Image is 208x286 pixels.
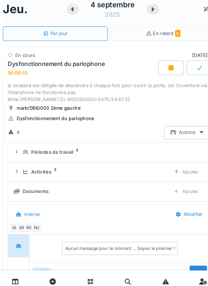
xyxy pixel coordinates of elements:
[167,36,172,43] span: 9
[146,37,172,42] span: En retard
[10,146,198,159] summary: Périodes de travail2
[16,107,77,114] div: marb/066/003 2ème gauche
[62,241,166,247] div: Aucun message pour le moment … Soyez le premier !
[15,57,34,64] div: En cours
[23,209,38,215] div: Interne
[10,165,198,178] summary: Activités2Ajouter
[23,220,33,229] div: RG
[7,75,27,80] div: 00:09:55
[7,86,201,106] div: la locataire est obligée de descendre à chaque fois pour ouvrir la porte, car l’ouverture via l’i...
[100,17,114,26] div: 2025
[183,57,201,64] div: [DATE]
[16,117,90,124] div: Dysfonctionnement du parlophone
[10,184,198,196] summary: DocumentsAjouter
[16,131,19,137] div: 4
[41,36,64,43] div: Par jour
[161,205,199,218] div: Modifier
[9,220,19,229] div: IA
[156,127,201,140] div: Actions
[159,165,195,178] div: Ajouter
[21,187,46,193] div: Documents
[16,220,26,229] div: AB
[159,184,195,196] div: Ajouter
[86,7,129,17] div: 4 septembre
[30,168,49,175] div: Activités
[7,65,100,72] div: Dysfonctionnement du parlophone
[30,149,70,156] div: Périodes de travail
[3,10,27,23] h1: jeu.
[30,220,40,229] div: NJ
